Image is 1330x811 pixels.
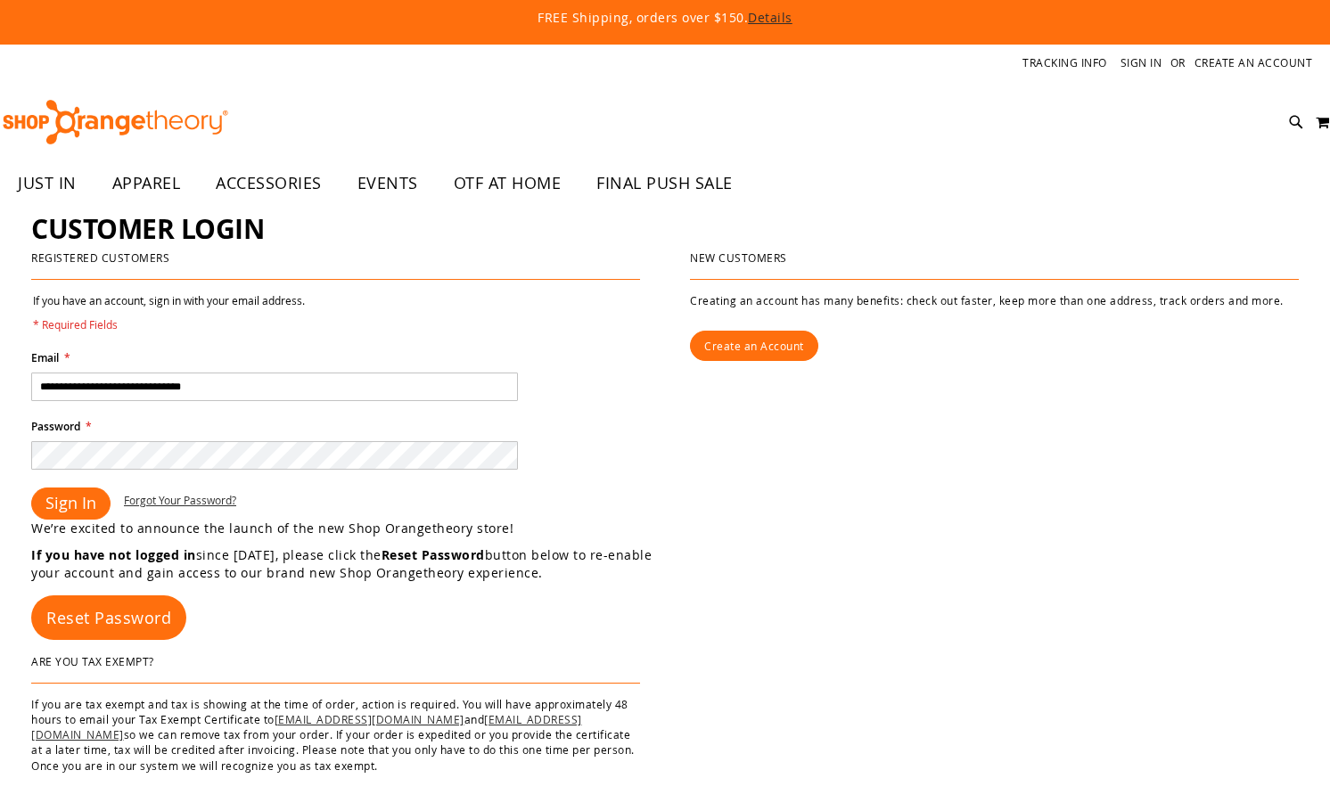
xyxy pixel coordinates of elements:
[33,317,305,332] span: * Required Fields
[124,493,236,508] a: Forgot Your Password?
[1022,55,1107,70] a: Tracking Info
[748,9,792,26] a: Details
[31,595,186,640] a: Reset Password
[704,339,804,353] span: Create an Account
[31,350,59,365] span: Email
[690,331,818,361] a: Create an Account
[31,210,264,247] span: Customer Login
[436,163,579,204] a: OTF AT HOME
[690,293,1299,308] p: Creating an account has many benefits: check out faster, keep more than one address, track orders...
[690,250,787,265] strong: New Customers
[579,163,751,204] a: FINAL PUSH SALE
[275,712,464,726] a: [EMAIL_ADDRESS][DOMAIN_NAME]
[31,487,111,520] button: Sign In
[198,163,340,204] a: ACCESSORIES
[94,163,199,204] a: APPAREL
[130,9,1200,27] p: FREE Shipping, orders over $150.
[31,520,665,537] p: We’re excited to announce the launch of the new Shop Orangetheory store!
[46,607,171,628] span: Reset Password
[31,546,665,582] p: since [DATE], please click the button below to re-enable your account and gain access to our bran...
[1195,55,1313,70] a: Create an Account
[31,654,154,668] strong: Are You Tax Exempt?
[382,546,485,563] strong: Reset Password
[31,546,196,563] strong: If you have not logged in
[454,163,562,203] span: OTF AT HOME
[340,163,436,204] a: EVENTS
[112,163,181,203] span: APPAREL
[124,493,236,507] span: Forgot Your Password?
[31,250,169,265] strong: Registered Customers
[1121,55,1162,70] a: Sign In
[357,163,418,203] span: EVENTS
[596,163,733,203] span: FINAL PUSH SALE
[31,293,307,332] legend: If you have an account, sign in with your email address.
[31,419,80,434] span: Password
[31,697,640,774] p: If you are tax exempt and tax is showing at the time of order, action is required. You will have ...
[216,163,322,203] span: ACCESSORIES
[18,163,77,203] span: JUST IN
[45,492,96,513] span: Sign In
[31,712,582,741] a: [EMAIL_ADDRESS][DOMAIN_NAME]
